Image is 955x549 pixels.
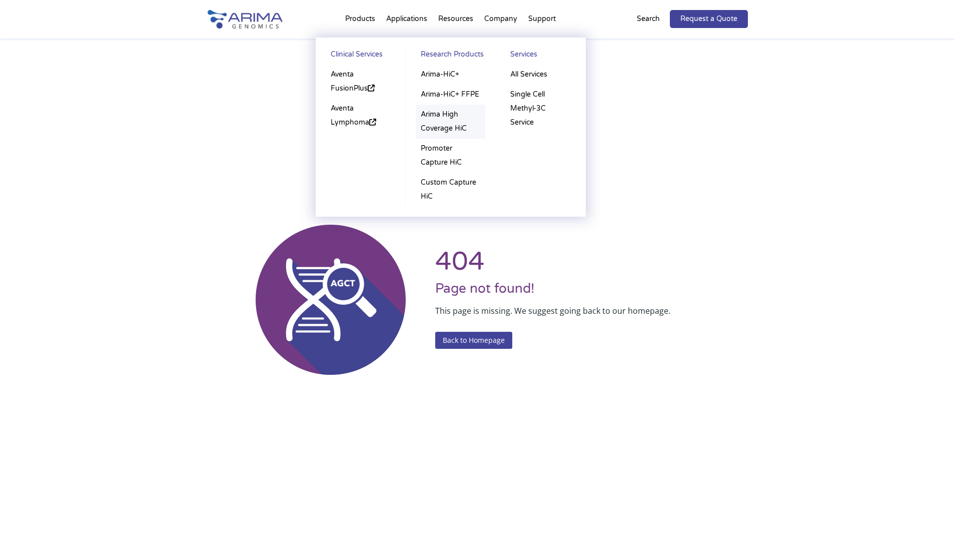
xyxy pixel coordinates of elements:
p: Search [637,13,660,26]
a: Aventa Lymphoma [326,99,396,133]
a: Promoter Capture HiC [416,139,485,173]
a: All Services [505,65,575,85]
a: Aventa FusionPlus [326,65,396,99]
a: Arima High Coverage HiC [416,105,485,139]
h1: 404 [435,250,747,281]
a: Services [505,48,575,65]
a: Arima-HiC+ [416,65,485,85]
a: Request a Quote [670,10,748,28]
a: Single Cell Methyl-3C Service [505,85,575,133]
a: Back to Homepage [435,332,512,349]
a: Arima-HiC+ FFPE [416,85,485,105]
img: Arima-Genomics-logo [208,10,283,29]
h3: Page not found! [435,281,747,304]
a: Custom Capture HiC [416,173,485,207]
a: Research Products [416,48,485,65]
iframe: Chat Widget [905,501,955,549]
p: This page is missing. We suggest going back to our homepage. [435,304,747,317]
a: Clinical Services [326,48,396,65]
img: 404 Error [256,225,406,375]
